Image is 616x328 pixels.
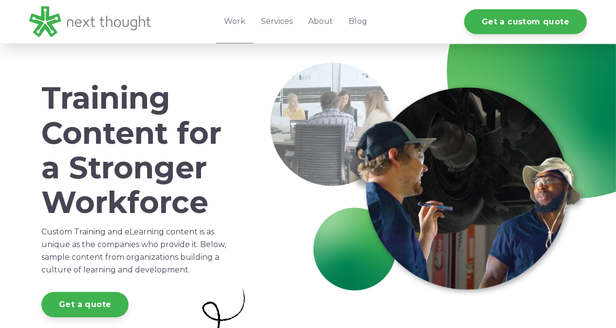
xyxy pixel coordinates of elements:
[266,58,587,301] img: Work-Header
[464,9,587,34] a: Get a custom quote
[29,6,151,37] img: LG - NextThought Logo
[41,81,243,220] h1: Training Content for a Stronger Workforce
[41,227,226,274] span: Custom Training and eLearning content is as unique as the companies who provide it. Below, sample...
